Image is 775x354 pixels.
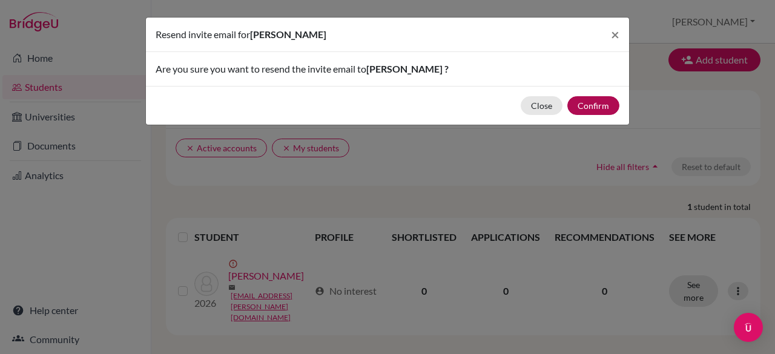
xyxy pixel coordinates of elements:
p: Are you sure you want to resend the invite email to [156,62,619,76]
span: [PERSON_NAME] ? [366,63,449,74]
div: Open Intercom Messenger [734,313,763,342]
button: Close [521,96,562,115]
span: Resend invite email for [156,28,250,40]
button: Confirm [567,96,619,115]
button: Close [601,18,629,51]
span: [PERSON_NAME] [250,28,326,40]
span: × [611,25,619,43]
